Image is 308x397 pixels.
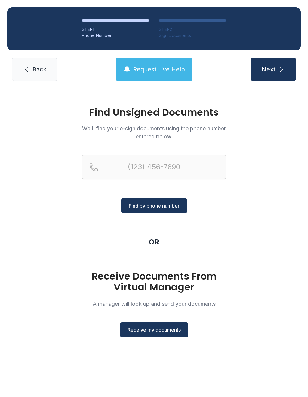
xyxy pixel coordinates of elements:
input: Reservation phone number [82,155,226,179]
p: We'll find your e-sign documents using the phone number entered below. [82,124,226,141]
span: Next [262,65,276,74]
span: Find by phone number [129,202,180,209]
div: STEP 1 [82,26,149,32]
span: Receive my documents [128,326,181,333]
p: A manager will look up and send your documents [82,300,226,308]
h1: Receive Documents From Virtual Manager [82,271,226,292]
div: STEP 2 [159,26,226,32]
h1: Find Unsigned Documents [82,108,226,117]
div: Phone Number [82,32,149,38]
span: Request Live Help [133,65,185,74]
div: Sign Documents [159,32,226,38]
div: OR [149,237,159,247]
span: Back [32,65,46,74]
